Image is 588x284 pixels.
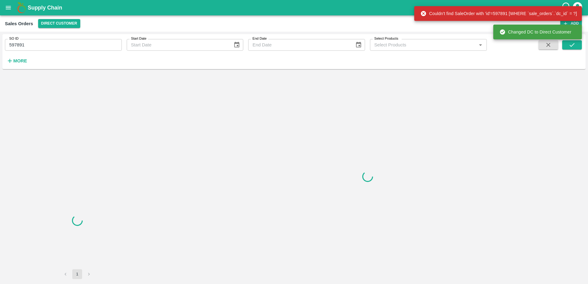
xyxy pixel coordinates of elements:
[420,8,577,19] div: Couldn't find SaleOrder with 'id'=597891 [WHERE `sale_orders`.`dc_id` = ?]
[476,41,484,49] button: Open
[572,1,583,14] div: account of current user
[38,19,80,28] button: Select DC
[5,39,122,51] input: Enter SO ID
[131,36,146,41] label: Start Date
[9,36,18,41] label: SO ID
[499,26,571,37] div: Changed DC to Direct Customer
[248,39,350,51] input: End Date
[5,20,33,28] div: Sales Orders
[28,3,561,12] a: Supply Chain
[374,36,398,41] label: Select Products
[5,56,29,66] button: More
[561,2,572,13] div: customer-support
[372,41,475,49] input: Select Products
[1,1,15,15] button: open drawer
[72,269,82,279] button: page 1
[127,39,228,51] input: Start Date
[13,58,27,63] strong: More
[15,2,28,14] img: logo
[353,39,364,51] button: Choose date
[60,269,95,279] nav: pagination navigation
[252,36,267,41] label: End Date
[231,39,243,51] button: Choose date
[28,5,62,11] b: Supply Chain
